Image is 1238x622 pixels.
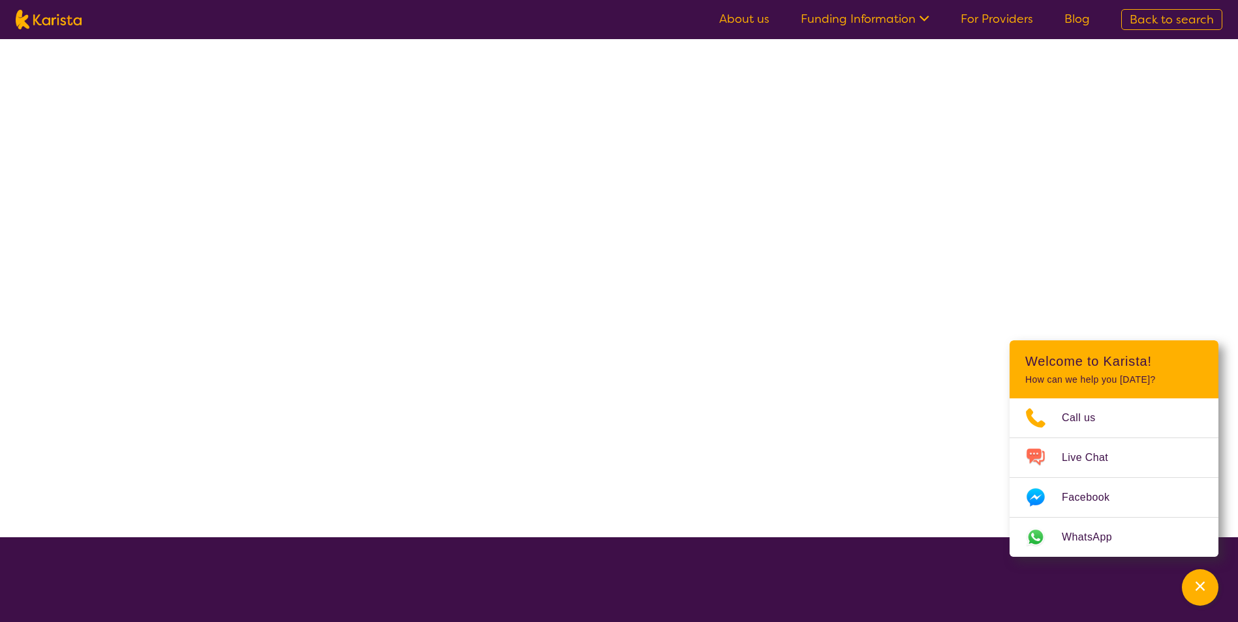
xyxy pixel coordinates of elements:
[1130,12,1214,27] span: Back to search
[1062,527,1128,547] span: WhatsApp
[1025,374,1203,385] p: How can we help you [DATE]?
[1182,569,1218,606] button: Channel Menu
[1010,398,1218,557] ul: Choose channel
[1010,518,1218,557] a: Web link opens in a new tab.
[961,11,1033,27] a: For Providers
[1010,340,1218,557] div: Channel Menu
[16,10,82,29] img: Karista logo
[1025,353,1203,369] h2: Welcome to Karista!
[1062,488,1125,507] span: Facebook
[1121,9,1222,30] a: Back to search
[801,11,929,27] a: Funding Information
[1064,11,1090,27] a: Blog
[1062,448,1124,467] span: Live Chat
[1062,408,1111,428] span: Call us
[719,11,769,27] a: About us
